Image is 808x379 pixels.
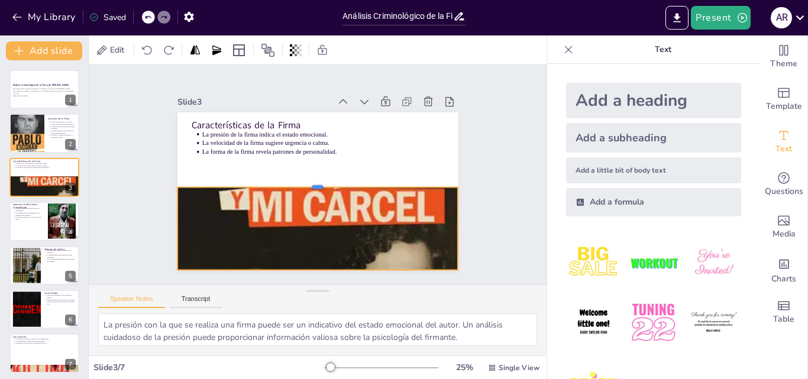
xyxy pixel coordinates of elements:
p: El análisis de firmas contribuye a la resolución de casos. [50,134,76,138]
textarea: La presión con la que se realiza una firma puede ser un indicativo del estado emocional del autor... [98,313,537,346]
span: Charts [771,273,796,286]
div: Add ready made slides [760,78,807,121]
div: 3 [65,183,76,193]
div: Add a subheading [566,123,741,153]
p: Identificación de autores a través del análisis. [47,299,76,301]
button: Present [691,6,750,30]
p: Generated with [URL] [13,95,76,97]
p: Contexto de la Firma [48,116,76,120]
p: Esta presentación explora el análisis criminológico de la firma de [PERSON_NAME], abordando su co... [13,88,76,95]
p: El análisis contribuye a la prevención del delito. [15,216,44,221]
div: 6 [65,315,76,325]
div: Add images, graphics, shapes or video [760,206,807,248]
button: Speaker Notes [98,295,165,308]
p: La identificación de un mismo autor es esencial para la justicia. [15,212,44,216]
button: Export to PowerPoint [665,6,689,30]
p: Métodos tradicionales y modernos son utilizados. [47,249,76,253]
div: Change the overall theme [760,35,807,78]
p: Características de la Firma [219,162,455,277]
p: La presión de la firma indica el estado emocional. [15,162,76,164]
img: 6.jpeg [686,295,741,350]
div: A R [771,7,792,28]
button: Add slide [6,41,82,60]
strong: Análisis Criminológico de la Firma de [PERSON_NAME] [13,84,69,87]
p: Las firmas pueden revelar aspectos de la personalidad del autor. [50,129,76,134]
p: La identificación de patrones en firmas es esencial. [50,125,76,129]
div: 5 [65,271,76,281]
img: 4.jpeg [566,295,621,350]
input: Insert title [342,8,453,25]
p: La comparación visual permite observar diferencias. [47,254,76,258]
span: Media [773,228,796,241]
span: Text [775,142,792,156]
div: Slide 3 / 7 [93,362,325,373]
p: Aplicación práctica del análisis en el mundo real. [47,301,76,305]
p: Casos Reales [44,291,76,295]
p: La presión de la firma indica el estado emocional. [217,160,442,267]
div: 2 [65,139,76,150]
p: La forma de la firma revela patrones de personalidad. [210,144,435,251]
p: El análisis de la firma es crucial para la criminología. [15,338,76,341]
p: Herramienta valiosa para la prevención del delito. [15,342,76,345]
div: Add a table [760,291,807,333]
div: 2 [9,114,79,153]
p: La velocidad de la firma sugiere urgencia o calma. [15,164,76,167]
span: Position [261,43,275,57]
button: A R [771,6,792,30]
div: Add charts and graphs [760,248,807,291]
p: La forma de la firma revela patrones de personalidad. [15,167,76,169]
p: Establecer conexiones entre delitos es fundamental. [15,208,44,212]
div: 1 [9,70,79,109]
div: Saved [89,12,126,23]
span: Single View [499,363,539,372]
div: 1 [65,95,76,105]
div: 7 [65,359,76,370]
p: Text [578,35,748,64]
img: 3.jpeg [686,235,741,290]
img: 2.jpeg [626,235,681,290]
span: Theme [770,57,797,70]
p: Métodos de Análisis [44,247,76,251]
p: La tecnología avanzada mejora la precisión del análisis. [47,258,76,262]
p: Conclusiones [13,335,76,339]
div: Get real-time input from your audience [760,163,807,206]
div: 25 % [450,362,479,373]
div: Add a little bit of body text [566,157,741,183]
div: Add text boxes [760,121,807,163]
div: 5 [9,246,79,285]
span: Table [773,313,794,326]
span: Edit [108,44,127,56]
p: Características de la Firma [13,160,76,163]
div: Layout [230,41,248,60]
div: 6 [9,290,79,329]
div: Slide 3 [334,179,478,252]
img: 1.jpeg [566,235,621,290]
p: Casos reales muestran la relevancia del análisis. [47,294,76,299]
div: 4 [9,202,79,241]
img: 5.jpeg [626,295,681,350]
button: Transcript [170,295,222,308]
p: La velocidad de la firma sugiere urgencia o calma. [214,153,438,259]
button: My Library [9,8,80,27]
span: Template [766,100,802,113]
span: Questions [765,185,803,198]
p: Comprensión de la psicología del delincuente. [15,340,76,342]
div: Add a heading [566,83,741,118]
div: 3 [9,158,79,197]
div: 4 [65,227,76,238]
p: Importancia del Análisis Criminológico [13,203,44,209]
div: 7 [9,333,79,372]
p: La firma de [PERSON_NAME] se inscribe en un contexto criminológico. [50,121,76,125]
div: Add a formula [566,188,741,216]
